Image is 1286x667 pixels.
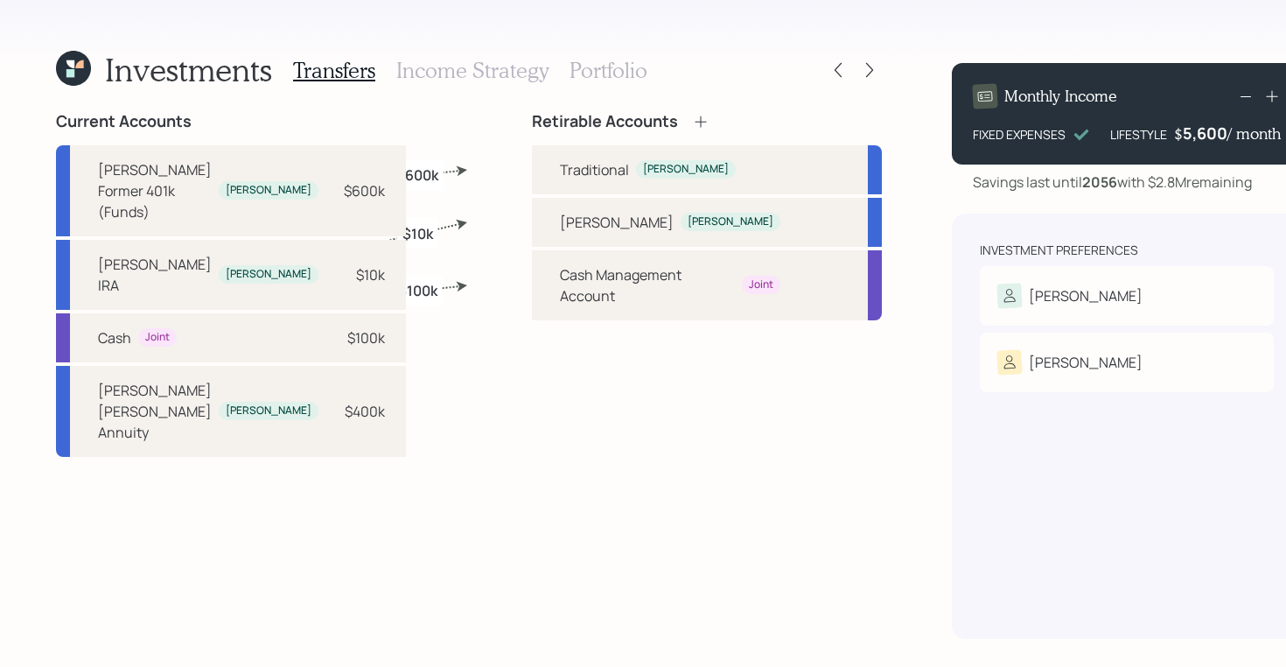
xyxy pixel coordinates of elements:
h3: Portfolio [570,58,647,83]
div: [PERSON_NAME] [PERSON_NAME] Annuity [98,380,212,443]
div: $10k [356,264,385,285]
div: FIXED EXPENSES [973,125,1066,144]
label: $100k [398,281,437,300]
h4: Retirable Accounts [532,112,678,131]
div: Joint [749,277,773,292]
label: $10k [402,223,433,242]
div: LIFESTYLE [1110,125,1167,144]
div: [PERSON_NAME] [226,404,311,418]
div: $400k [345,401,385,422]
h3: Income Strategy [396,58,549,83]
h4: $ [1174,124,1183,144]
div: [PERSON_NAME] [226,267,311,282]
div: [PERSON_NAME] Former 401k (Funds) [98,159,212,222]
div: Traditional [560,159,629,180]
div: [PERSON_NAME] [560,212,674,233]
div: [PERSON_NAME] [643,162,729,177]
h1: Investments [105,51,272,88]
div: Investment Preferences [980,242,1138,259]
div: [PERSON_NAME] [688,214,773,229]
div: Joint [145,330,170,345]
div: $600k [344,180,385,201]
div: [PERSON_NAME] [1029,285,1143,306]
h3: Transfers [293,58,375,83]
label: $600k [396,165,438,185]
div: Savings last until with $2.8M remaining [973,172,1252,193]
h4: Current Accounts [56,112,192,131]
div: [PERSON_NAME] [226,183,311,198]
div: [PERSON_NAME] [1029,352,1143,373]
div: $100k [347,327,385,348]
h4: / month [1227,124,1281,144]
b: 2056 [1082,172,1117,192]
div: [PERSON_NAME] IRA [98,254,212,296]
div: 5,600 [1183,123,1227,144]
h4: Monthly Income [1004,87,1117,106]
div: Cash Management Account [560,264,735,306]
div: Cash [98,327,131,348]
